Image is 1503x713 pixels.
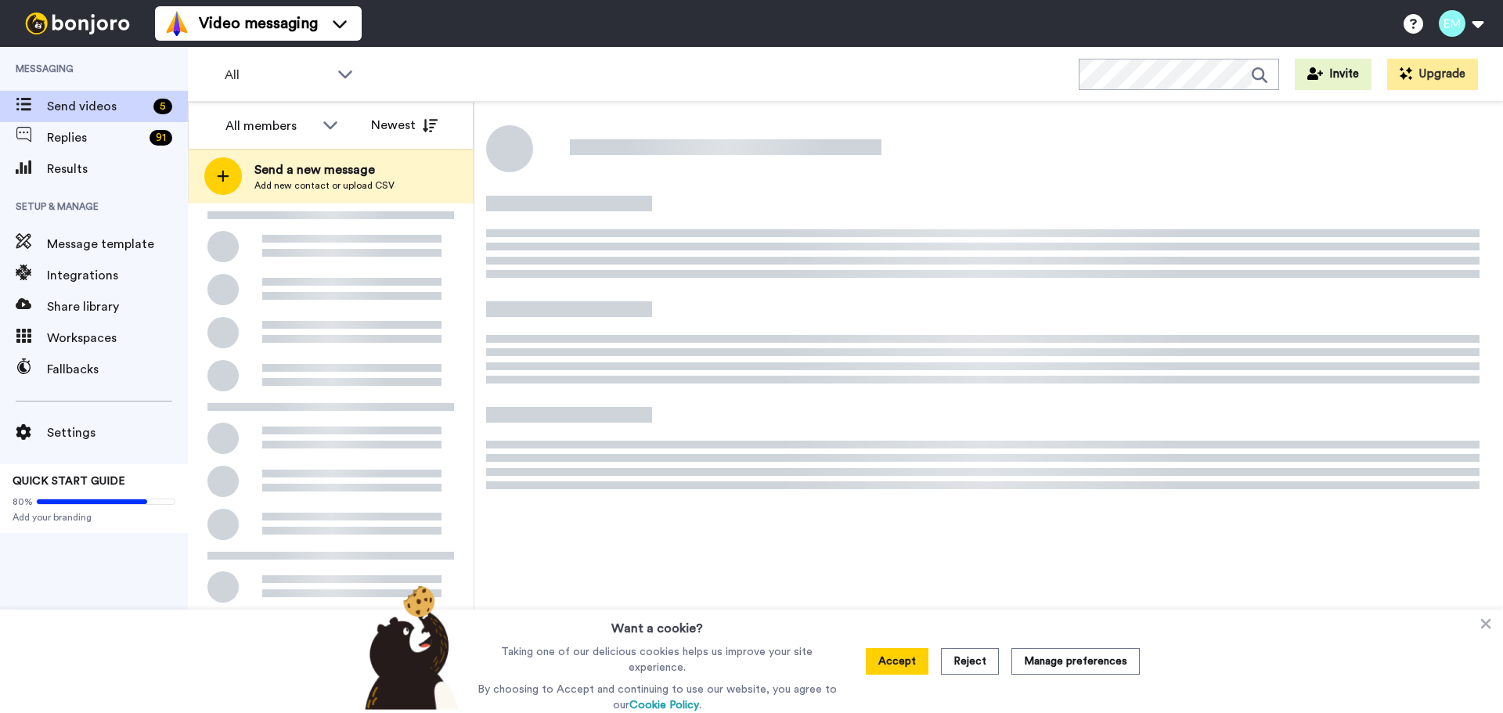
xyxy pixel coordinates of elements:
span: Results [47,160,188,178]
div: All members [225,117,315,135]
span: Workspaces [47,329,188,347]
h3: Want a cookie? [611,610,703,638]
span: All [225,66,330,85]
button: Invite [1295,59,1371,90]
span: Replies [47,128,143,147]
div: 5 [153,99,172,114]
span: Add your branding [13,511,175,524]
button: Accept [866,648,928,675]
img: vm-color.svg [164,11,189,36]
span: 80% [13,495,33,508]
button: Upgrade [1387,59,1478,90]
img: bj-logo-header-white.svg [19,13,136,34]
span: Fallbacks [47,360,188,379]
a: Cookie Policy [629,700,699,711]
span: Share library [47,297,188,316]
button: Newest [359,110,449,141]
div: 91 [150,130,172,146]
button: Reject [941,648,999,675]
p: Taking one of our delicious cookies helps us improve your site experience. [474,644,841,675]
span: Video messaging [199,13,318,34]
span: Send a new message [254,160,395,179]
button: Manage preferences [1011,648,1140,675]
span: Integrations [47,266,188,285]
span: Add new contact or upload CSV [254,179,395,192]
span: Message template [47,235,188,254]
img: bear-with-cookie.png [351,585,467,710]
span: QUICK START GUIDE [13,476,125,487]
p: By choosing to Accept and continuing to use our website, you agree to our . [474,682,841,713]
span: Send videos [47,97,147,116]
span: Settings [47,423,188,442]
